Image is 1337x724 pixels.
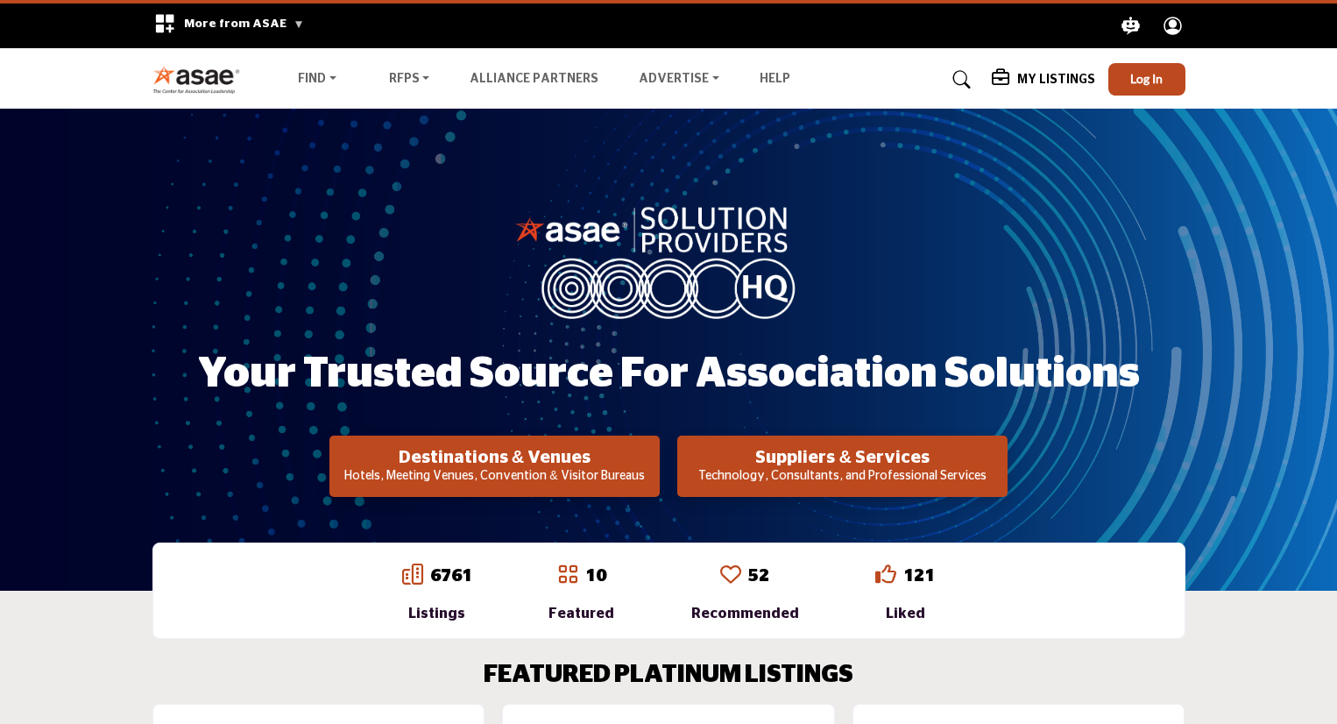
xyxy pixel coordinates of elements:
div: Listings [402,603,472,624]
a: Advertise [626,67,732,92]
img: Site Logo [152,65,250,94]
a: 121 [903,567,935,585]
button: Log In [1108,63,1185,96]
i: Go to Liked [875,564,896,585]
h2: FEATURED PLATINUM LISTINGS [484,661,853,691]
div: More from ASAE [143,4,315,48]
div: Featured [548,603,614,624]
a: Go to Featured [557,564,578,588]
span: More from ASAE [184,18,304,30]
h5: My Listings [1017,72,1095,88]
a: Go to Recommended [720,564,741,588]
div: Liked [875,603,935,624]
a: RFPs [377,67,442,92]
a: Help [760,73,790,85]
a: 52 [748,567,769,585]
a: 10 [585,567,606,585]
span: Log In [1130,71,1163,86]
p: Hotels, Meeting Venues, Convention & Visitor Bureaus [335,468,654,486]
a: Alliance Partners [470,73,598,85]
a: Find [286,67,349,92]
button: Destinations & Venues Hotels, Meeting Venues, Convention & Visitor Bureaus [329,436,660,497]
a: 6761 [430,567,472,585]
a: Search [936,66,982,94]
h2: Destinations & Venues [335,447,654,468]
h1: Your Trusted Source for Association Solutions [198,347,1140,401]
button: Suppliers & Services Technology, Consultants, and Professional Services [677,436,1008,497]
img: image [515,202,822,318]
p: Technology, Consultants, and Professional Services [683,468,1002,486]
h2: Suppliers & Services [683,447,1002,468]
div: My Listings [992,69,1095,90]
div: Recommended [691,603,799,624]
